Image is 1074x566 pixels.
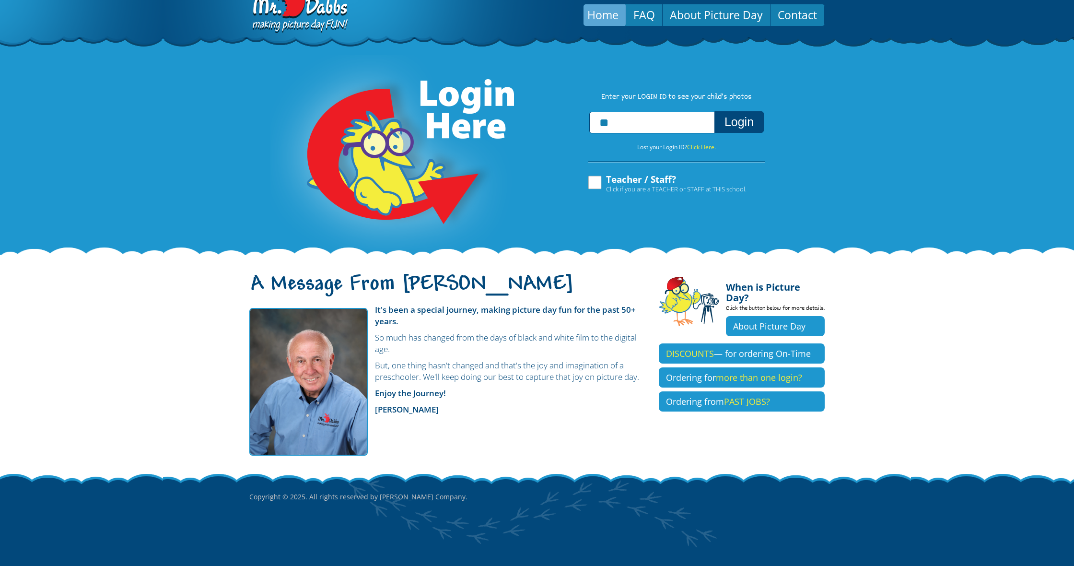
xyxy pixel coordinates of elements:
p: But, one thing hasn't changed and that's the joy and imagination of a preschooler. We'll keep doi... [249,360,644,383]
a: FAQ [626,3,662,26]
h4: When is Picture Day? [726,276,825,303]
span: PAST JOBS? [724,396,770,407]
a: Ordering formore than one login? [659,367,825,388]
span: Click if you are a TEACHER or STAFF at THIS school. [606,184,747,194]
h1: A Message From [PERSON_NAME] [249,280,644,300]
a: About Picture Day [663,3,770,26]
p: Click the button below for more details. [726,303,825,316]
p: So much has changed from the days of black and white film to the digital age. [249,332,644,355]
a: Contact [770,3,824,26]
span: more than one login? [716,372,802,383]
button: Login [714,111,764,133]
p: Lost your Login ID? [578,142,775,153]
span: DISCOUNTS [666,348,714,359]
label: Teacher / Staff? [587,175,747,193]
p: Copyright © 2025. All rights reserved by [PERSON_NAME] Company. [249,472,825,521]
strong: [PERSON_NAME] [375,404,439,415]
a: Click Here. [687,143,716,151]
a: Ordering fromPAST JOBS? [659,391,825,412]
strong: Enjoy the Journey! [375,388,446,399]
img: Mr. Dabbs [249,308,368,456]
p: Enter your LOGIN ID to see your child’s photos [578,92,775,103]
a: About Picture Day [726,316,825,336]
a: DISCOUNTS— for ordering On-Time [659,343,825,364]
img: Login Here [270,55,516,256]
a: Home [580,3,626,26]
strong: It's been a special journey, making picture day fun for the past 50+ years. [375,304,636,327]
